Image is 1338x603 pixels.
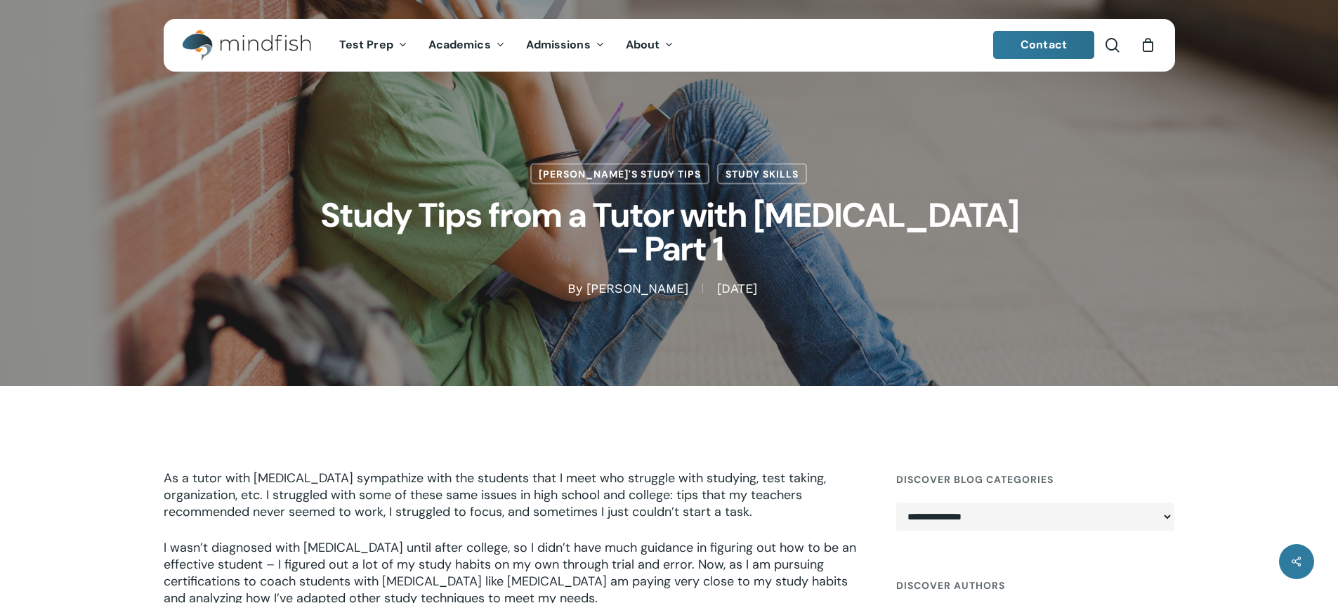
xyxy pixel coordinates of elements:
a: Academics [418,39,516,51]
h1: Study Tips from a Tutor with [MEDICAL_DATA] – Part 1 [318,185,1021,280]
a: Study Skills [717,164,807,185]
span: Contact [1021,37,1067,52]
a: About [615,39,685,51]
iframe: Chatbot [1245,510,1318,583]
span: [DATE] [702,284,771,293]
h4: Discover Authors [896,573,1174,598]
span: Test Prep [339,37,393,52]
span: By [568,284,582,293]
a: Test Prep [329,39,418,51]
a: [PERSON_NAME]'s Study Tips [530,164,709,185]
h4: Discover Blog Categories [896,467,1174,492]
nav: Main Menu [329,19,684,72]
header: Main Menu [164,19,1175,72]
span: Admissions [526,37,591,52]
span: Academics [428,37,491,52]
a: [PERSON_NAME] [586,281,688,296]
a: Admissions [516,39,615,51]
a: Contact [993,31,1094,59]
span: About [626,37,660,52]
span: As a tutor with [MEDICAL_DATA] sympathize with the students that I meet who struggle with studyin... [164,470,826,520]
